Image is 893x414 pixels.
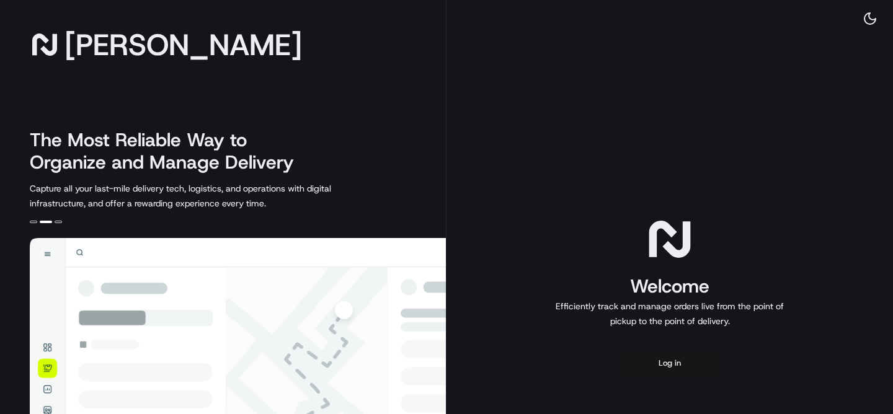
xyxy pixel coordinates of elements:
span: [PERSON_NAME] [64,32,302,57]
h1: Welcome [551,274,789,299]
p: Capture all your last-mile delivery tech, logistics, and operations with digital infrastructure, ... [30,181,387,211]
h2: The Most Reliable Way to Organize and Manage Delivery [30,129,308,174]
button: Log in [620,348,719,378]
p: Efficiently track and manage orders live from the point of pickup to the point of delivery. [551,299,789,328]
